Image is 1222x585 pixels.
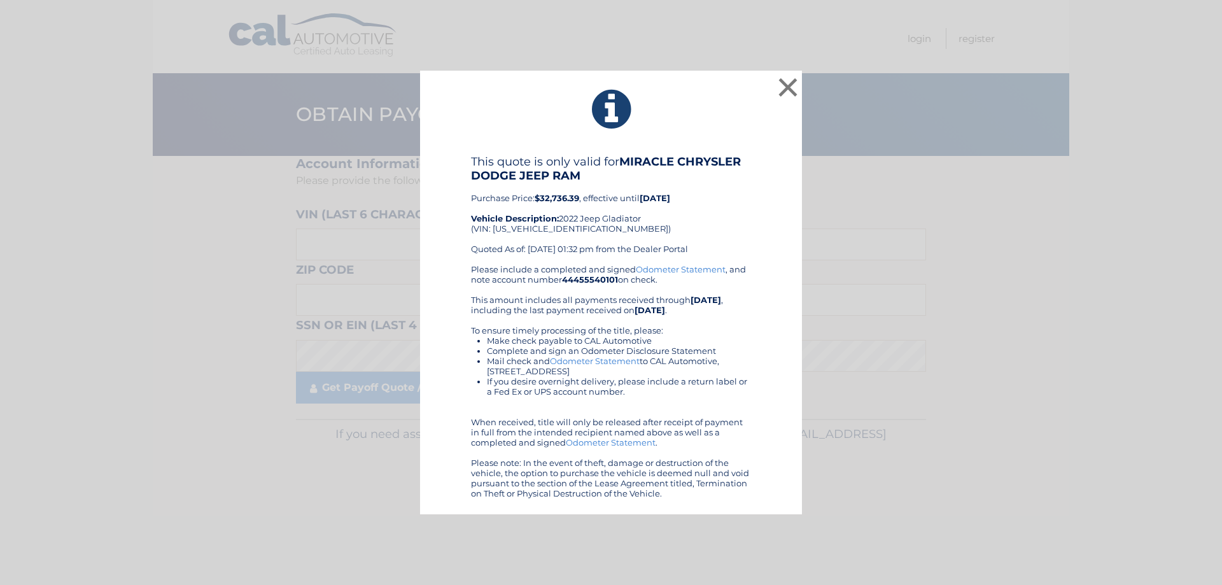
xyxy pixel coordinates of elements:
[535,193,579,203] b: $32,736.39
[471,155,751,264] div: Purchase Price: , effective until 2022 Jeep Gladiator (VIN: [US_VEHICLE_IDENTIFICATION_NUMBER]) Q...
[636,264,726,274] a: Odometer Statement
[640,193,670,203] b: [DATE]
[487,335,751,346] li: Make check payable to CAL Automotive
[487,356,751,376] li: Mail check and to CAL Automotive, [STREET_ADDRESS]
[471,264,751,498] div: Please include a completed and signed , and note account number on check. This amount includes al...
[471,155,751,183] h4: This quote is only valid for
[691,295,721,305] b: [DATE]
[566,437,656,448] a: Odometer Statement
[550,356,640,366] a: Odometer Statement
[471,213,559,223] strong: Vehicle Description:
[471,155,741,183] b: MIRACLE CHRYSLER DODGE JEEP RAM
[635,305,665,315] b: [DATE]
[775,74,801,100] button: ×
[487,346,751,356] li: Complete and sign an Odometer Disclosure Statement
[487,376,751,397] li: If you desire overnight delivery, please include a return label or a Fed Ex or UPS account number.
[562,274,618,285] b: 44455540101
